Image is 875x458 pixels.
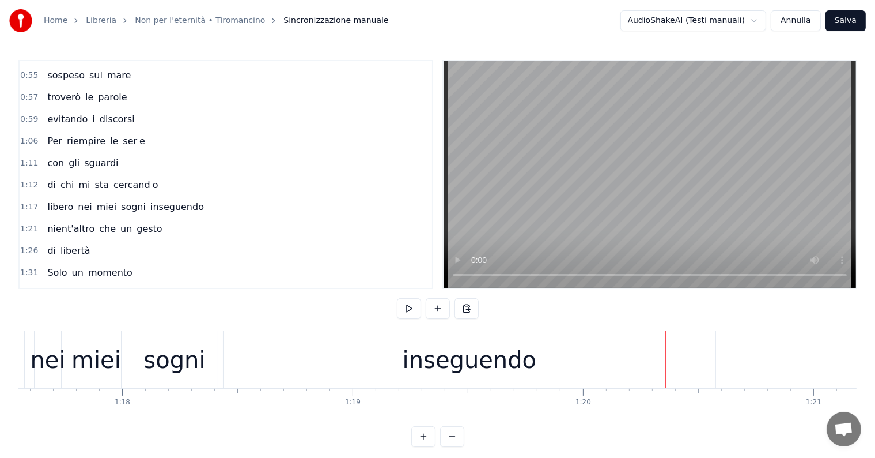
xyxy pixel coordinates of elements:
span: gli [67,156,81,170]
span: con [46,156,65,170]
span: i [91,112,96,126]
div: 1:20 [575,398,591,407]
span: 1:11 [20,157,38,169]
span: momento [87,266,134,279]
span: Sincronizzazione manuale [283,15,388,27]
span: 1:17 [20,201,38,213]
span: inseguendo [149,200,205,213]
span: 1:21 [20,223,38,235]
div: Aprire la chat [827,412,861,446]
span: di [46,178,57,192]
div: 1:18 [115,398,130,407]
span: e [138,134,146,148]
span: mi [77,178,91,192]
span: sul [88,69,104,82]
div: 1:19 [345,398,361,407]
span: ser [122,134,138,148]
span: Solo [46,266,68,279]
span: riempire [66,134,107,148]
span: le [84,91,94,104]
span: Per [46,134,63,148]
span: nei [77,200,93,213]
span: discorsi [99,112,136,126]
span: sta [93,178,109,192]
div: sogni [143,343,205,377]
span: 0:59 [20,114,38,125]
div: inseguendo [403,343,536,377]
span: 1:06 [20,136,38,147]
span: 1:31 [20,267,38,279]
span: un [119,222,133,235]
span: le [109,134,119,148]
span: 1:12 [20,179,38,191]
span: libero [46,200,74,213]
span: di [46,244,57,257]
a: Non per l'eternità • Tiromancino [135,15,265,27]
span: 0:55 [20,70,38,81]
button: Salva [825,10,866,31]
a: Home [44,15,67,27]
span: evitando [46,112,89,126]
span: mare [106,69,132,82]
div: nei [30,343,65,377]
span: libertà [59,244,92,257]
span: sospeso [46,69,86,82]
span: 0:57 [20,92,38,103]
img: youka [9,9,32,32]
span: che [98,222,117,235]
span: cercand [112,178,151,192]
span: troverò [46,91,82,104]
span: gesto [135,222,163,235]
button: Annulla [771,10,821,31]
div: 1:21 [806,398,821,407]
div: miei [71,343,121,377]
span: parole [97,91,128,104]
span: miei [96,200,118,213]
span: o [151,178,160,192]
span: sogni [120,200,147,213]
span: nient'altro [46,222,96,235]
a: Libreria [86,15,116,27]
nav: breadcrumb [44,15,389,27]
span: chi [59,178,75,192]
span: 1:26 [20,245,38,257]
span: sguardi [83,156,119,170]
span: un [71,266,85,279]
